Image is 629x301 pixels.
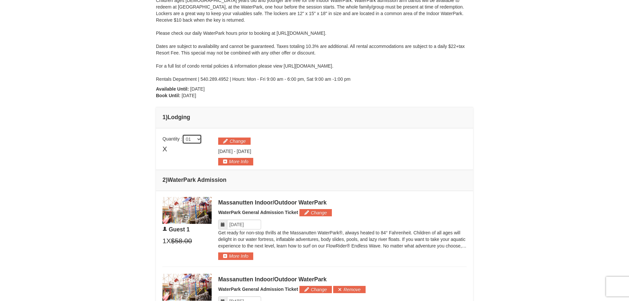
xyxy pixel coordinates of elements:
h4: 2 WaterPark Admission [162,177,467,183]
span: X [166,236,171,246]
span: $58.00 [171,236,192,246]
div: Massanutten Indoor/Outdoor WaterPark [218,199,467,206]
button: More Info [218,252,253,260]
span: ) [166,114,168,120]
span: - [234,149,236,154]
span: WaterPark General Admission Ticket [218,210,298,215]
strong: Book Until: [156,93,181,98]
button: More Info [218,158,253,165]
span: [DATE] [237,149,251,154]
button: Remove [333,286,366,293]
span: [DATE] [190,86,205,92]
span: [DATE] [182,93,196,98]
span: Quantity : [162,136,202,141]
span: WaterPark General Admission Ticket [218,287,298,292]
strong: Available Until: [156,86,189,92]
button: Change [299,286,332,293]
p: Get ready for non-stop thrills at the Massanutten WaterPark®, always heated to 84° Fahrenheit. Ch... [218,229,467,249]
span: 1 [162,236,166,246]
div: Massanutten Indoor/Outdoor WaterPark [218,276,467,283]
span: ) [166,177,168,183]
button: Change [218,138,251,145]
img: 6619917-1403-22d2226d.jpg [162,274,212,301]
button: Change [299,209,332,216]
span: X [162,144,167,154]
img: 6619917-1403-22d2226d.jpg [162,197,212,224]
span: [DATE] [218,149,233,154]
h4: 1 Lodging [162,114,467,120]
span: Guest 1 [169,226,190,233]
